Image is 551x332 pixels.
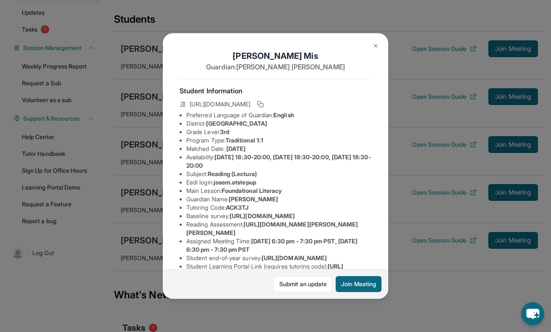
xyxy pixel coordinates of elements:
[336,276,381,292] button: Join Meeting
[225,137,263,144] span: Traditional 1:1
[186,136,371,145] li: Program Type:
[186,203,371,212] li: Tutoring Code :
[180,50,371,62] h1: [PERSON_NAME] Mis
[262,254,327,261] span: [URL][DOMAIN_NAME]
[186,187,371,195] li: Main Lesson :
[230,212,295,219] span: [URL][DOMAIN_NAME]
[186,145,371,153] li: Matched Date:
[206,120,267,127] span: [GEOGRAPHIC_DATA]
[186,153,371,169] span: [DATE] 18:30-20:00, [DATE] 18:30-20:00, [DATE] 18:30-20:00
[226,145,246,152] span: [DATE]
[521,302,544,325] button: chat-button
[186,237,358,253] span: [DATE] 6:30 pm - 7:30 pm PST, [DATE] 6:30 pm - 7:30 pm PST
[229,195,278,203] span: [PERSON_NAME]
[226,204,249,211] span: ACK3TJ
[186,178,371,187] li: Eedi login :
[186,111,371,119] li: Preferred Language of Guardian:
[186,220,371,237] li: Reading Assessment :
[220,128,229,135] span: 3rd
[186,262,371,279] li: Student Learning Portal Link (requires tutoring code) :
[180,86,371,96] h4: Student Information
[186,212,371,220] li: Baseline survey :
[186,170,371,178] li: Subject :
[186,237,371,254] li: Assigned Meeting Time :
[186,128,371,136] li: Grade Level:
[186,119,371,128] li: District:
[186,153,371,170] li: Availability:
[372,42,379,49] img: Close Icon
[255,99,265,109] button: Copy link
[180,62,371,72] p: Guardian: [PERSON_NAME] [PERSON_NAME]
[273,111,294,119] span: English
[222,187,282,194] span: Foundational Literacy
[190,100,250,108] span: [URL][DOMAIN_NAME]
[208,170,257,177] span: Reading (Lectura)
[186,254,371,262] li: Student end-of-year survey :
[186,221,358,236] span: [URL][DOMAIN_NAME][PERSON_NAME][PERSON_NAME]
[186,195,371,203] li: Guardian Name :
[274,276,332,292] a: Submit an update
[214,179,256,186] span: josem.atstepup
